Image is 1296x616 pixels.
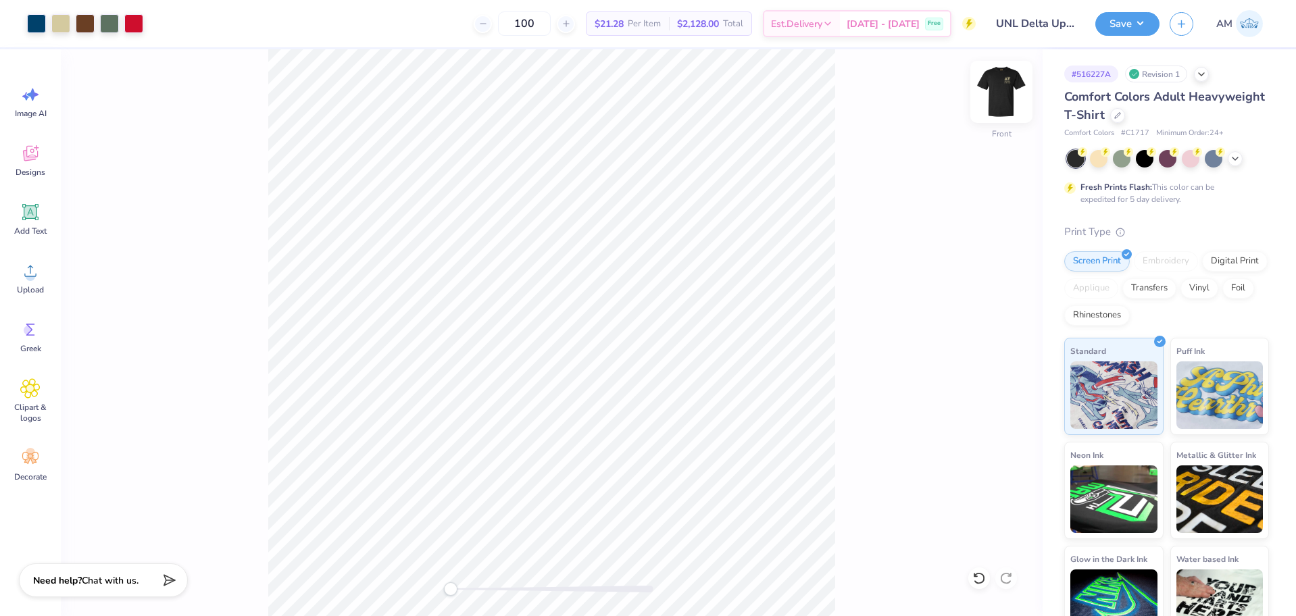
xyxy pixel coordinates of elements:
[771,17,822,31] span: Est. Delivery
[1070,552,1147,566] span: Glow in the Dark Ink
[1064,305,1130,326] div: Rhinestones
[1070,465,1157,533] img: Neon Ink
[1210,10,1269,37] a: AM
[20,343,41,354] span: Greek
[1122,278,1176,299] div: Transfers
[17,284,44,295] span: Upload
[1216,16,1232,32] span: AM
[628,17,661,31] span: Per Item
[498,11,551,36] input: – –
[1064,251,1130,272] div: Screen Print
[1222,278,1254,299] div: Foil
[1064,88,1265,123] span: Comfort Colors Adult Heavyweight T-Shirt
[444,582,457,596] div: Accessibility label
[723,17,743,31] span: Total
[1064,66,1118,82] div: # 516227A
[1180,278,1218,299] div: Vinyl
[14,226,47,236] span: Add Text
[986,10,1085,37] input: Untitled Design
[992,128,1012,140] div: Front
[1202,251,1268,272] div: Digital Print
[1176,361,1264,429] img: Puff Ink
[1125,66,1187,82] div: Revision 1
[1236,10,1263,37] img: Arvi Mikhail Parcero
[1064,128,1114,139] span: Comfort Colors
[847,17,920,31] span: [DATE] - [DATE]
[33,574,82,587] strong: Need help?
[974,65,1028,119] img: Front
[595,17,624,31] span: $21.28
[1176,344,1205,358] span: Puff Ink
[16,167,45,178] span: Designs
[1156,128,1224,139] span: Minimum Order: 24 +
[1095,12,1160,36] button: Save
[82,574,139,587] span: Chat with us.
[1176,465,1264,533] img: Metallic & Glitter Ink
[8,402,53,423] span: Clipart & logos
[1070,448,1103,462] span: Neon Ink
[1134,251,1198,272] div: Embroidery
[14,471,47,482] span: Decorate
[1070,361,1157,429] img: Standard
[928,19,941,28] span: Free
[1080,181,1247,205] div: This color can be expedited for 5 day delivery.
[1176,448,1256,462] span: Metallic & Glitter Ink
[1064,224,1269,240] div: Print Type
[1070,344,1106,358] span: Standard
[1064,278,1118,299] div: Applique
[677,17,719,31] span: $2,128.00
[15,108,47,119] span: Image AI
[1176,552,1239,566] span: Water based Ink
[1080,182,1152,192] strong: Fresh Prints Flash:
[1121,128,1149,139] span: # C1717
